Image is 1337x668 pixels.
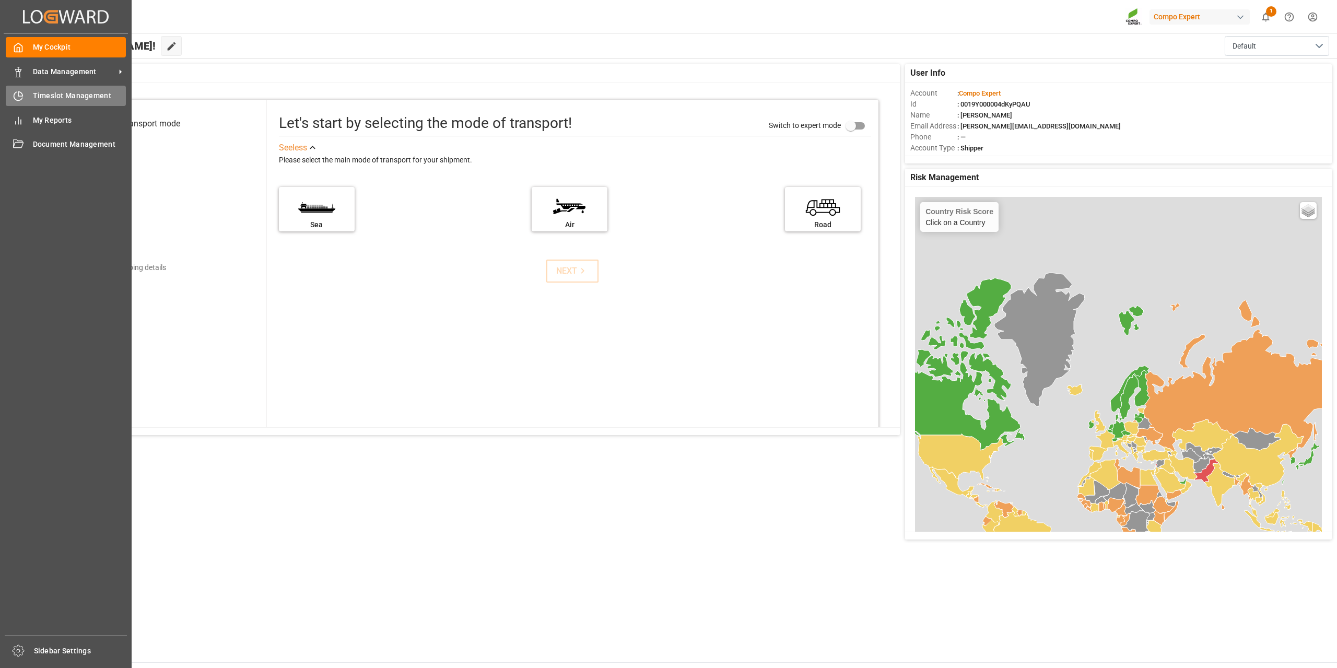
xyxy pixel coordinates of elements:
[6,110,126,130] a: My Reports
[910,67,945,79] span: User Info
[957,89,1001,97] span: :
[33,139,126,150] span: Document Management
[279,112,572,134] div: Let's start by selecting the mode of transport!
[6,134,126,155] a: Document Management
[910,132,957,143] span: Phone
[910,171,979,184] span: Risk Management
[99,118,180,130] div: Select transport mode
[34,646,127,657] span: Sidebar Settings
[957,122,1121,130] span: : [PERSON_NAME][EMAIL_ADDRESS][DOMAIN_NAME]
[33,66,115,77] span: Data Management
[910,88,957,99] span: Account
[959,89,1001,97] span: Compo Expert
[279,142,307,154] div: See less
[284,219,349,230] div: Sea
[957,111,1012,119] span: : [PERSON_NAME]
[910,99,957,110] span: Id
[6,86,126,106] a: Timeslot Management
[957,100,1030,108] span: : 0019Y000004dKyPQAU
[6,37,126,57] a: My Cockpit
[1233,41,1256,52] span: Default
[537,219,602,230] div: Air
[910,121,957,132] span: Email Address
[957,144,983,152] span: : Shipper
[769,121,841,130] span: Switch to expert mode
[279,154,871,167] div: Please select the main mode of transport for your shipment.
[33,90,126,101] span: Timeslot Management
[33,115,126,126] span: My Reports
[33,42,126,53] span: My Cockpit
[1225,36,1329,56] button: open menu
[790,219,855,230] div: Road
[925,207,993,227] div: Click on a Country
[1300,202,1317,219] a: Layers
[910,110,957,121] span: Name
[546,260,599,283] button: NEXT
[910,143,957,154] span: Account Type
[957,133,966,141] span: : —
[925,207,993,216] h4: Country Risk Score
[556,265,588,277] div: NEXT
[101,262,166,273] div: Add shipping details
